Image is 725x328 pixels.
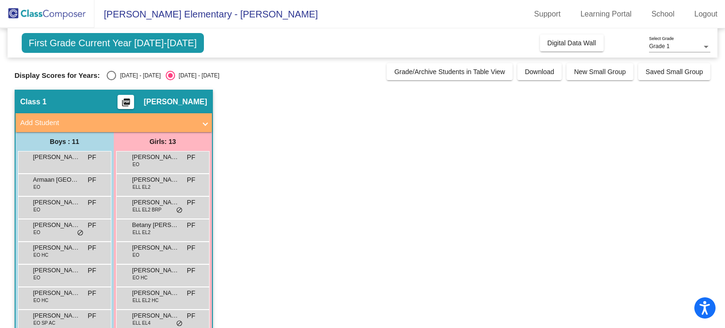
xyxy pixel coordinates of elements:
span: ELL EL2 HC [133,297,159,304]
span: [PERSON_NAME] [33,198,80,207]
span: [PERSON_NAME] Maylani [PERSON_NAME] [132,152,179,162]
mat-panel-title: Add Student [20,118,196,128]
div: [DATE] - [DATE] [175,71,219,80]
button: Print Students Details [118,95,134,109]
span: Download [525,68,554,76]
a: Learning Portal [573,7,640,22]
span: PF [187,243,195,253]
span: PF [88,243,96,253]
div: [DATE] - [DATE] [116,71,160,80]
span: do_not_disturb_alt [77,229,84,237]
a: Support [527,7,568,22]
span: [PERSON_NAME] [132,198,179,207]
span: New Small Group [574,68,626,76]
span: EO HC [133,274,148,281]
button: Download [517,63,562,80]
button: Grade/Archive Students in Table View [387,63,513,80]
span: PF [88,152,96,162]
span: [PERSON_NAME]-[PERSON_NAME] [132,266,179,275]
span: [PERSON_NAME] [132,243,179,252]
span: PF [187,198,195,208]
span: Display Scores for Years: [15,71,100,80]
span: Digital Data Wall [548,39,596,47]
span: PF [187,266,195,276]
div: Girls: 13 [114,132,212,151]
span: [PERSON_NAME] [33,243,80,252]
span: EO HC [34,297,49,304]
span: [PERSON_NAME] [33,311,80,320]
span: PF [187,311,195,321]
div: Boys : 11 [16,132,114,151]
span: do_not_disturb_alt [176,320,183,328]
span: Grade/Archive Students in Table View [394,68,505,76]
mat-icon: picture_as_pdf [120,98,132,111]
span: EO [133,252,139,259]
a: Logout [687,7,725,22]
span: Armaan [GEOGRAPHIC_DATA] [33,175,80,185]
span: PF [88,220,96,230]
span: EO HC [34,252,49,259]
span: do_not_disturb_alt [176,207,183,214]
span: PF [187,152,195,162]
span: [PERSON_NAME] [132,175,179,185]
mat-radio-group: Select an option [107,71,219,80]
span: [PERSON_NAME] [33,152,80,162]
button: Saved Small Group [638,63,710,80]
span: ELL EL2 [133,229,151,236]
span: PF [187,175,195,185]
span: EO SP AC [34,320,56,327]
span: EO [133,161,139,168]
span: PF [88,175,96,185]
span: PF [88,266,96,276]
button: New Small Group [566,63,633,80]
span: Grade 1 [649,43,669,50]
span: Saved Small Group [646,68,703,76]
span: PF [88,288,96,298]
span: ELL EL2 [133,184,151,191]
span: ELL EL4 [133,320,151,327]
span: First Grade Current Year [DATE]-[DATE] [22,33,204,53]
button: Digital Data Wall [540,34,604,51]
span: [PERSON_NAME] [132,288,179,298]
span: [PERSON_NAME] [143,97,207,107]
mat-expansion-panel-header: Add Student [16,113,212,132]
span: PF [187,288,195,298]
span: Betany [PERSON_NAME] [132,220,179,230]
span: [PERSON_NAME] Elementary - [PERSON_NAME] [94,7,318,22]
span: Class 1 [20,97,47,107]
a: School [644,7,682,22]
span: PF [187,220,195,230]
span: PF [88,311,96,321]
span: ELL EL2 BRP [133,206,161,213]
span: EO [34,274,40,281]
span: EO [34,229,40,236]
span: EO [34,206,40,213]
span: [PERSON_NAME] [33,220,80,230]
span: PF [88,198,96,208]
span: [PERSON_NAME] [PERSON_NAME] [132,311,179,320]
span: [PERSON_NAME] [33,266,80,275]
span: [PERSON_NAME] [33,288,80,298]
span: EO [34,184,40,191]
